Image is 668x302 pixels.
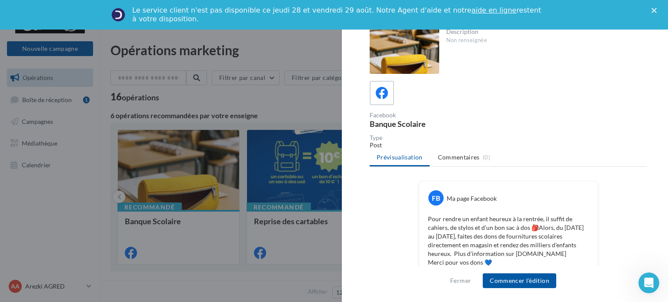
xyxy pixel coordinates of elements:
[370,120,505,128] div: Banque Scolaire
[446,37,641,44] div: Non renseignée
[483,154,490,161] span: (0)
[447,275,474,286] button: Fermer
[132,6,543,23] div: Le service client n'est pas disponible ce jeudi 28 et vendredi 29 août. Notre Agent d'aide et not...
[370,141,647,149] div: Post
[428,215,589,267] p: Pour rendre un enfant heureux à la rentrée, il suffit de cahiers, de stylos et d’un bon sac à dos...
[111,8,125,22] img: Profile image for Service-Client
[370,112,505,118] div: Facebook
[638,272,659,293] iframe: Intercom live chat
[471,6,516,14] a: aide en ligne
[651,8,660,13] div: Fermer
[438,153,480,162] span: Commentaires
[483,273,556,288] button: Commencer l'édition
[428,190,444,206] div: FB
[447,194,497,203] div: Ma page Facebook
[370,135,647,141] div: Type
[446,29,641,35] div: Description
